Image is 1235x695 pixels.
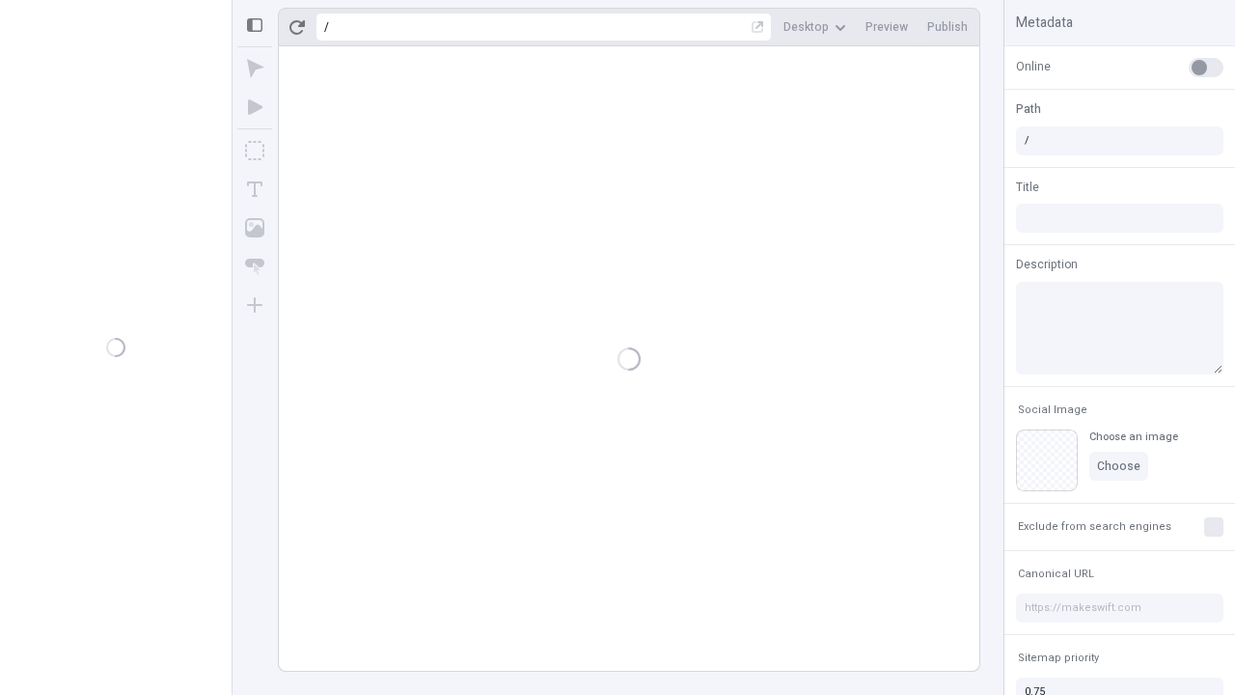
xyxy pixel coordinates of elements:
span: Online [1016,58,1051,75]
button: Social Image [1014,399,1091,422]
button: Canonical URL [1014,563,1098,586]
button: Exclude from search engines [1014,515,1175,539]
span: Preview [865,19,908,35]
input: https://makeswift.com [1016,594,1223,623]
button: Desktop [776,13,854,42]
span: Desktop [783,19,829,35]
button: Button [237,249,272,284]
button: Text [237,172,272,207]
span: Title [1016,179,1039,196]
button: Publish [919,13,975,42]
button: Preview [858,13,916,42]
span: Choose [1097,459,1140,474]
span: Social Image [1018,403,1087,417]
button: Sitemap priority [1014,647,1103,670]
button: Box [237,133,272,168]
div: / [324,19,329,35]
div: Choose an image [1089,430,1178,444]
span: Publish [927,19,968,35]
span: Path [1016,100,1041,118]
button: Image [237,210,272,245]
button: Choose [1089,452,1148,481]
span: Description [1016,256,1078,273]
span: Canonical URL [1018,567,1094,581]
span: Sitemap priority [1018,651,1099,665]
span: Exclude from search engines [1018,519,1171,534]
